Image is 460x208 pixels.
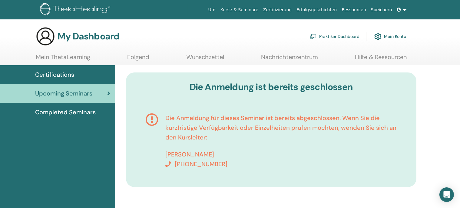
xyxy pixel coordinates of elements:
a: Zertifizierung [261,4,294,15]
a: Praktiker Dashboard [309,30,359,43]
h3: Die Anmeldung ist bereits geschlossen [135,82,407,92]
img: chalkboard-teacher.svg [309,34,317,39]
span: [PHONE_NUMBER] [175,160,227,168]
a: Nachrichtenzentrum [261,53,318,65]
p: [PERSON_NAME] [165,149,397,159]
img: generic-user-icon.jpg [36,27,55,46]
span: Upcoming Seminars [35,89,92,98]
a: Wunschzettel [186,53,224,65]
img: logo.png [40,3,112,17]
span: Completed Seminars [35,108,96,117]
a: Mein ThetaLearning [36,53,90,65]
a: Hilfe & Ressourcen [355,53,407,65]
span: Certifications [35,70,74,79]
a: Folgend [127,53,149,65]
a: Erfolgsgeschichten [294,4,339,15]
a: Ressourcen [339,4,368,15]
a: Speichern [369,4,395,15]
img: cog.svg [374,31,382,42]
a: Um [206,4,218,15]
a: Kurse & Seminare [218,4,261,15]
a: Mein Konto [374,30,406,43]
div: Open Intercom Messenger [439,187,454,202]
p: Die Anmeldung für dieses Seminar ist bereits abgeschlossen. Wenn Sie die kurzfristige Verfügbarke... [165,113,397,142]
h3: My Dashboard [58,31,119,42]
